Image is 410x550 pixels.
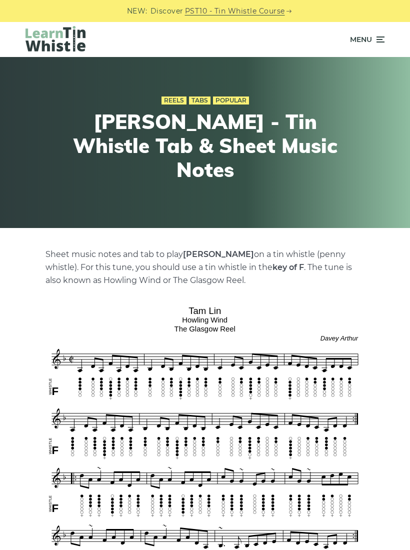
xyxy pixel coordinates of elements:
[350,27,372,52] span: Menu
[183,249,254,259] strong: [PERSON_NAME]
[25,26,85,51] img: LearnTinWhistle.com
[272,262,304,272] strong: key of F
[161,96,186,104] a: Reels
[45,248,364,287] p: Sheet music notes and tab to play on a tin whistle (penny whistle). For this tune, you should use...
[189,96,210,104] a: Tabs
[70,109,340,181] h1: [PERSON_NAME] - Tin Whistle Tab & Sheet Music Notes
[213,96,249,104] a: Popular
